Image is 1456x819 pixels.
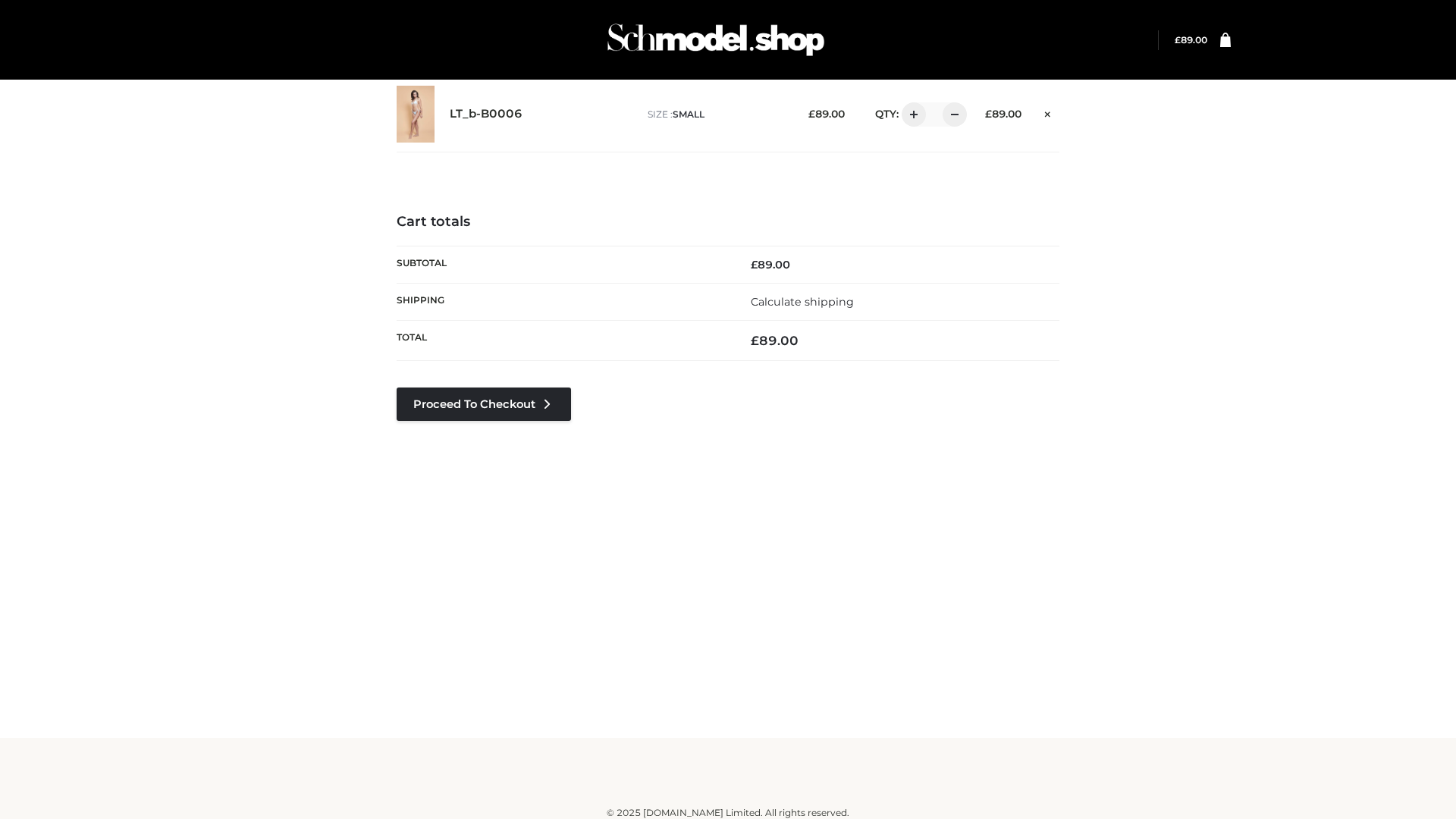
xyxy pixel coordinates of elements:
span: £ [751,333,759,348]
bdi: 89.00 [751,333,799,348]
th: Shipping [397,283,728,320]
bdi: 89.00 [1175,34,1207,45]
a: Calculate shipping [751,295,854,309]
a: £89.00 [1175,34,1207,45]
a: LT_b-B0006 [450,107,522,121]
img: LT_b-B0006 - SMALL [397,86,435,143]
bdi: 89.00 [985,108,1021,120]
img: Schmodel Admin 964 [602,10,830,70]
th: Subtotal [397,246,728,283]
div: QTY: [860,102,962,127]
a: Proceed to Checkout [397,388,571,421]
bdi: 89.00 [808,108,845,120]
span: £ [808,108,815,120]
span: £ [751,258,758,271]
span: SMALL [673,108,704,120]
h4: Cart totals [397,214,1059,231]
bdi: 89.00 [751,258,790,271]
span: £ [1175,34,1181,45]
p: size : [648,108,785,121]
th: Total [397,321,728,361]
span: £ [985,108,992,120]
a: Remove this item [1037,102,1059,122]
